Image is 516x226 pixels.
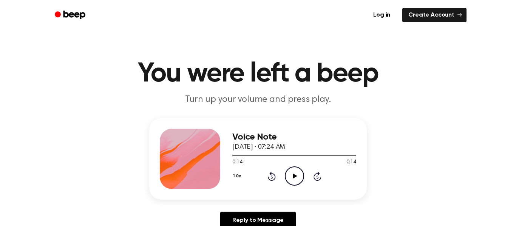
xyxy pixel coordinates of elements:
a: Log in [366,6,398,24]
button: 1.0x [232,170,244,183]
span: 0:14 [232,158,242,166]
a: Beep [49,8,92,23]
p: Turn up your volume and press play. [113,94,403,106]
span: [DATE] · 07:24 AM [232,144,285,151]
a: Create Account [402,8,467,22]
span: 0:14 [346,158,356,166]
h3: Voice Note [232,132,356,142]
h1: You were left a beep [65,60,451,88]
